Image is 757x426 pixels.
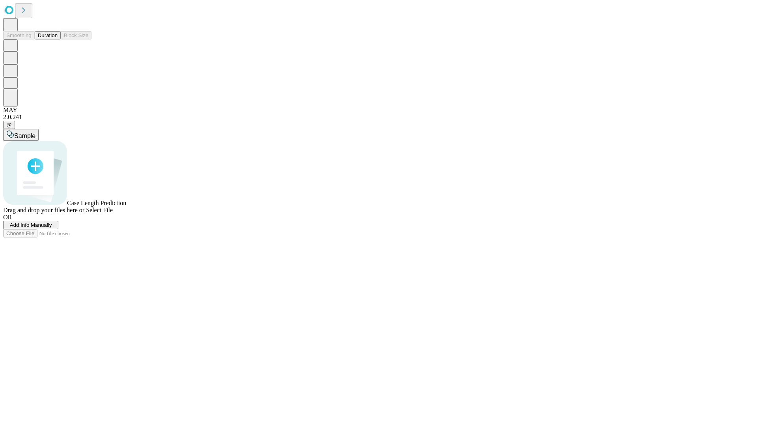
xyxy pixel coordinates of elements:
[3,114,754,121] div: 2.0.241
[3,207,84,213] span: Drag and drop your files here or
[3,129,39,141] button: Sample
[10,222,52,228] span: Add Info Manually
[67,200,126,206] span: Case Length Prediction
[6,122,12,128] span: @
[35,31,61,39] button: Duration
[86,207,113,213] span: Select File
[3,31,35,39] button: Smoothing
[3,121,15,129] button: @
[3,221,58,229] button: Add Info Manually
[14,133,35,139] span: Sample
[3,106,754,114] div: MAY
[3,214,12,220] span: OR
[61,31,91,39] button: Block Size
